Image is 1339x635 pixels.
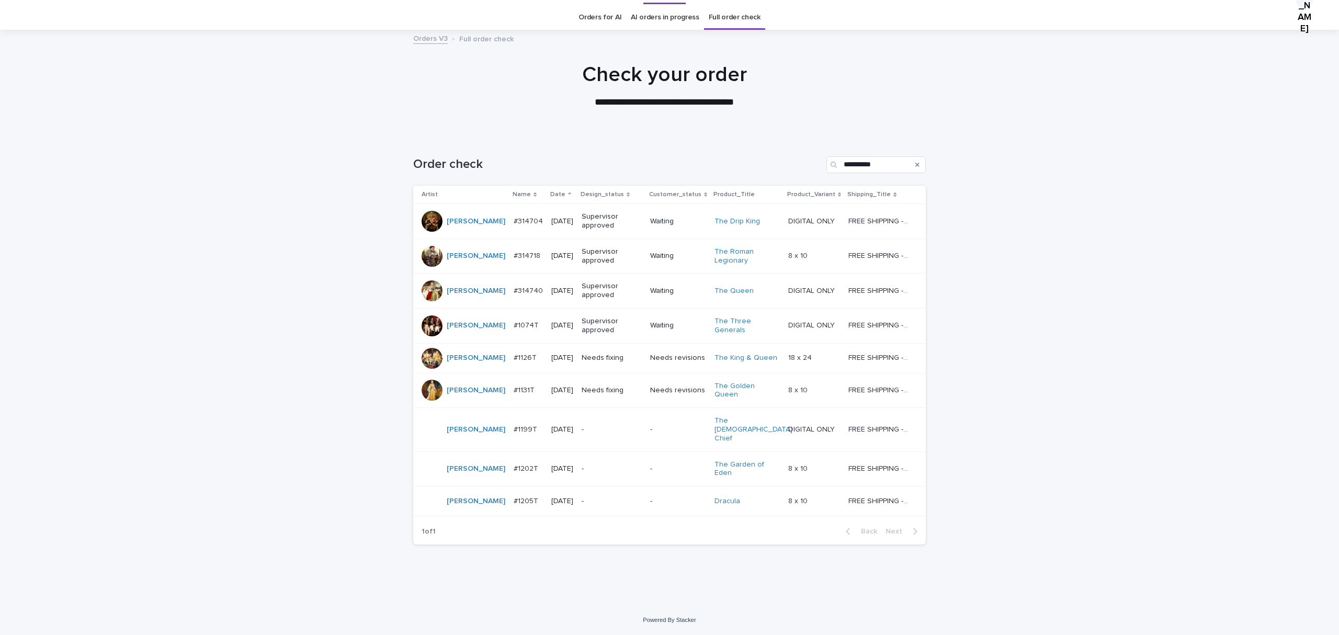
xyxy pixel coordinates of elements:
a: [PERSON_NAME] [447,287,505,296]
p: Product_Title [713,189,755,200]
a: The Roman Legionary [714,247,780,265]
p: - [650,425,706,434]
a: [PERSON_NAME] [447,354,505,362]
p: Waiting [650,217,706,226]
p: - [582,464,642,473]
a: [PERSON_NAME] [447,425,505,434]
p: FREE SHIPPING - preview in 1-2 business days, after your approval delivery will take 5-10 b.d. [848,319,911,330]
p: [DATE] [551,497,573,506]
p: [DATE] [551,425,573,434]
a: The [DEMOGRAPHIC_DATA] Chief [714,416,792,443]
tr: [PERSON_NAME] #1074T#1074T [DATE]Supervisor approvedWaitingThe Three Generals DIGITAL ONLYDIGITAL... [413,308,926,343]
p: #1202T [514,462,540,473]
a: AI orders in progress [631,5,699,30]
p: DIGITAL ONLY [788,423,837,434]
a: [PERSON_NAME] [447,217,505,226]
p: #1205T [514,495,540,506]
tr: [PERSON_NAME] #1131T#1131T [DATE]Needs fixingNeeds revisionsThe Golden Queen 8 x 108 x 10 FREE SH... [413,373,926,408]
tr: [PERSON_NAME] #314740#314740 [DATE]Supervisor approvedWaitingThe Queen DIGITAL ONLYDIGITAL ONLY F... [413,274,926,309]
p: Needs revisions [650,386,706,395]
p: DIGITAL ONLY [788,215,837,226]
p: Shipping_Title [847,189,891,200]
a: Orders for AI [578,5,621,30]
p: FREE SHIPPING - preview in 1-2 business days, after your approval delivery will take 5-10 b.d. [848,215,911,226]
p: Needs revisions [650,354,706,362]
p: Waiting [650,252,706,260]
p: #314704 [514,215,545,226]
p: Artist [422,189,438,200]
p: #314740 [514,285,545,296]
tr: [PERSON_NAME] #1199T#1199T [DATE]--The [DEMOGRAPHIC_DATA] Chief DIGITAL ONLYDIGITAL ONLY FREE SHI... [413,408,926,451]
a: [PERSON_NAME] [447,386,505,395]
p: - [582,497,642,506]
p: #1074T [514,319,541,330]
p: Supervisor approved [582,282,642,300]
p: [DATE] [551,321,573,330]
a: [PERSON_NAME] [447,464,505,473]
p: FREE SHIPPING - preview in 1-2 business days, after your approval delivery will take 5-10 b.d. [848,285,911,296]
p: #1131T [514,384,537,395]
p: FREE SHIPPING - preview in 1-2 business days, after your approval delivery will take 5-10 b.d. [848,351,911,362]
p: - [650,464,706,473]
p: [DATE] [551,287,573,296]
p: - [582,425,642,434]
p: - [650,497,706,506]
tr: [PERSON_NAME] #1126T#1126T [DATE]Needs fixingNeeds revisionsThe King & Queen 18 x 2418 x 24 FREE ... [413,343,926,373]
span: Back [855,528,877,535]
input: Search [826,156,926,173]
tr: [PERSON_NAME] #314704#314704 [DATE]Supervisor approvedWaitingThe Drip King DIGITAL ONLYDIGITAL ON... [413,204,926,239]
p: [DATE] [551,217,573,226]
p: FREE SHIPPING - preview in 1-2 business days, after your approval delivery will take 5-10 b.d. [848,495,911,506]
p: FREE SHIPPING - preview in 1-2 business days, after your approval delivery will take 5-10 b.d. [848,423,911,434]
p: DIGITAL ONLY [788,319,837,330]
a: [PERSON_NAME] [447,252,505,260]
span: Next [886,528,909,535]
button: Next [881,527,926,536]
p: FREE SHIPPING - preview in 1-2 business days, after your approval delivery will take 5-10 b.d. [848,462,911,473]
p: 8 x 10 [788,462,810,473]
p: FREE SHIPPING - preview in 1-2 business days, after your approval delivery will take 5-10 b.d. [848,384,911,395]
a: Dracula [714,497,740,506]
p: Waiting [650,321,706,330]
a: The Three Generals [714,317,780,335]
p: #1126T [514,351,539,362]
p: Product_Variant [787,189,835,200]
a: The Drip King [714,217,760,226]
p: 18 x 24 [788,351,814,362]
a: Orders V3 [413,32,448,44]
tr: [PERSON_NAME] #1205T#1205T [DATE]--Dracula 8 x 108 x 10 FREE SHIPPING - preview in 1-2 business d... [413,486,926,516]
p: 8 x 10 [788,495,810,506]
a: [PERSON_NAME] [447,321,505,330]
p: Needs fixing [582,354,642,362]
p: DIGITAL ONLY [788,285,837,296]
p: [DATE] [551,252,573,260]
p: FREE SHIPPING - preview in 1-2 business days, after your approval delivery will take 5-10 b.d. [848,250,911,260]
p: Full order check [459,32,514,44]
p: Date [550,189,565,200]
p: 8 x 10 [788,384,810,395]
a: Powered By Stacker [643,617,696,623]
h1: Check your order [408,62,921,87]
a: The Golden Queen [714,382,780,400]
p: Waiting [650,287,706,296]
a: [PERSON_NAME] [447,497,505,506]
p: 8 x 10 [788,250,810,260]
p: Supervisor approved [582,317,642,335]
p: [DATE] [551,464,573,473]
p: Supervisor approved [582,247,642,265]
p: Name [513,189,531,200]
button: Back [837,527,881,536]
p: Supervisor approved [582,212,642,230]
p: Customer_status [649,189,701,200]
tr: [PERSON_NAME] #314718#314718 [DATE]Supervisor approvedWaitingThe Roman Legionary 8 x 108 x 10 FRE... [413,239,926,274]
p: #1199T [514,423,539,434]
p: 1 of 1 [413,519,444,545]
p: [DATE] [551,354,573,362]
p: #314718 [514,250,542,260]
p: Design_status [581,189,624,200]
a: The King & Queen [714,354,777,362]
a: The Queen [714,287,754,296]
a: The Garden of Eden [714,460,780,478]
tr: [PERSON_NAME] #1202T#1202T [DATE]--The Garden of Eden 8 x 108 x 10 FREE SHIPPING - preview in 1-2... [413,451,926,486]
